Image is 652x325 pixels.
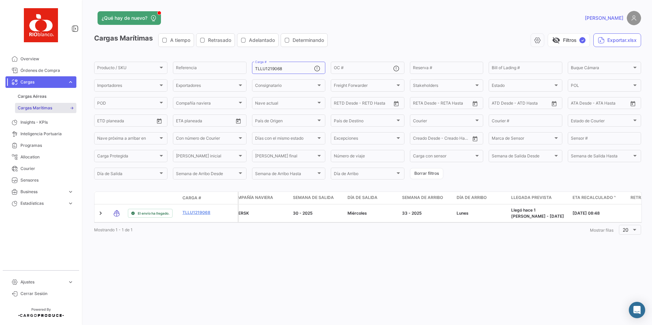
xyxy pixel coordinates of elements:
span: País de Destino [334,119,395,124]
a: Allocation [5,151,76,163]
span: Cargas Aéreas [18,93,46,99]
input: Desde [97,119,109,124]
span: Retrasado [208,37,231,44]
a: Sensores [5,174,76,186]
datatable-header-cell: Llegada prevista [508,192,570,204]
span: Semana de Salida Desde [492,155,553,159]
input: Creado Desde [413,137,438,142]
div: 30 - 2025 [293,210,342,216]
div: Miércoles [347,210,397,216]
span: Estadísticas [20,200,65,206]
button: visibility_offFiltros✓ [548,33,590,47]
span: Día de Salida [97,172,158,177]
img: rio_blanco.jpg [24,8,58,42]
span: Business [20,189,65,195]
a: Courier [5,163,76,174]
span: Cargas Marítimas [18,105,52,111]
span: Stakeholders [413,84,474,89]
div: 33 - 2025 [402,210,451,216]
span: Días con el mismo estado [255,137,316,142]
span: Courier [413,119,474,124]
a: Órdenes de Compra [5,65,76,76]
input: ATD Desde [492,102,513,107]
input: Hasta [193,119,220,124]
span: Semana de Arribo Hasta [255,172,316,177]
button: Open calendar [470,134,480,144]
span: [PERSON_NAME] final [255,155,316,159]
span: expand_more [68,189,74,195]
span: Importadores [97,84,158,89]
span: Compañía naviera [176,102,237,107]
span: Exportadores [176,84,237,89]
h3: Cargas Marítimas [94,33,330,47]
span: Insights - KPIs [20,119,74,125]
datatable-header-cell: ETA Recalculado [570,192,628,204]
span: POD [97,102,158,107]
datatable-header-cell: Día de Salida [345,192,399,204]
datatable-header-cell: Semana de Arribo [399,192,454,204]
span: Semana de Salida [293,195,334,201]
span: ¿Qué hay de nuevo? [102,15,147,21]
input: ATA Desde [571,102,592,107]
span: Con número de Courier [176,137,237,142]
span: Programas [20,142,74,149]
span: ETA Recalculado [573,195,613,201]
span: Día de Arribo [334,172,395,177]
span: Semana de Arribo Desde [176,172,237,177]
span: Estado [492,84,553,89]
span: Ajustes [20,279,65,285]
div: Llegó hace 1 [PERSON_NAME] - [DATE] [511,207,567,219]
div: Abrir Intercom Messenger [629,302,645,318]
span: Sensores [20,177,74,183]
a: Programas [5,140,76,151]
span: Adelantado [249,37,275,44]
a: Overview [5,53,76,65]
span: Courier [20,166,74,172]
div: Lunes [457,210,506,216]
span: Semana de Salida Hasta [571,155,632,159]
input: Hasta [114,119,142,124]
button: Open calendar [628,98,638,109]
span: visibility_off [552,36,560,44]
span: [PERSON_NAME] [585,15,623,21]
input: ATA Hasta [596,102,624,107]
span: Overview [20,56,74,62]
span: ✓ [579,37,586,43]
span: Producto / SKU [97,66,158,71]
button: Retrasado [196,34,235,47]
button: Open calendar [233,116,243,126]
span: MAERSK [232,211,249,216]
input: Creado Hasta [443,137,470,142]
datatable-header-cell: Póliza [221,195,238,201]
datatable-header-cell: Carga # [180,192,221,204]
button: Open calendar [391,98,401,109]
span: [DATE] 08:48 [573,211,600,216]
span: Compañía naviera [232,195,273,201]
datatable-header-cell: Modo de Transporte [108,195,125,201]
span: Cerrar Sesión [20,291,74,297]
span: Órdenes de Compra [20,67,74,74]
button: Determinando [281,34,327,47]
img: placeholder-user.png [627,11,641,25]
button: Open calendar [470,98,480,109]
span: Estado de Courier [571,119,632,124]
datatable-header-cell: Semana de Salida [290,192,345,204]
button: Adelantado [237,34,278,47]
span: POL [571,84,632,89]
span: Determinando [293,37,324,44]
button: Exportar.xlsx [593,33,641,47]
span: Buque Cámara [571,66,632,71]
span: expand_more [68,79,74,85]
span: Nave próxima a arribar en [97,137,158,142]
a: Cargas Aéreas [15,91,76,102]
span: Carga con sensor [413,155,474,159]
button: Open calendar [154,116,164,126]
input: Desde [413,102,425,107]
span: Mostrando 1 - 1 de 1 [94,227,133,232]
button: Open calendar [549,98,559,109]
input: Hasta [351,102,378,107]
button: A tiempo [159,34,194,47]
button: ¿Qué hay de nuevo? [98,11,161,25]
span: Día de Arribo [457,195,487,201]
span: expand_more [68,200,74,206]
